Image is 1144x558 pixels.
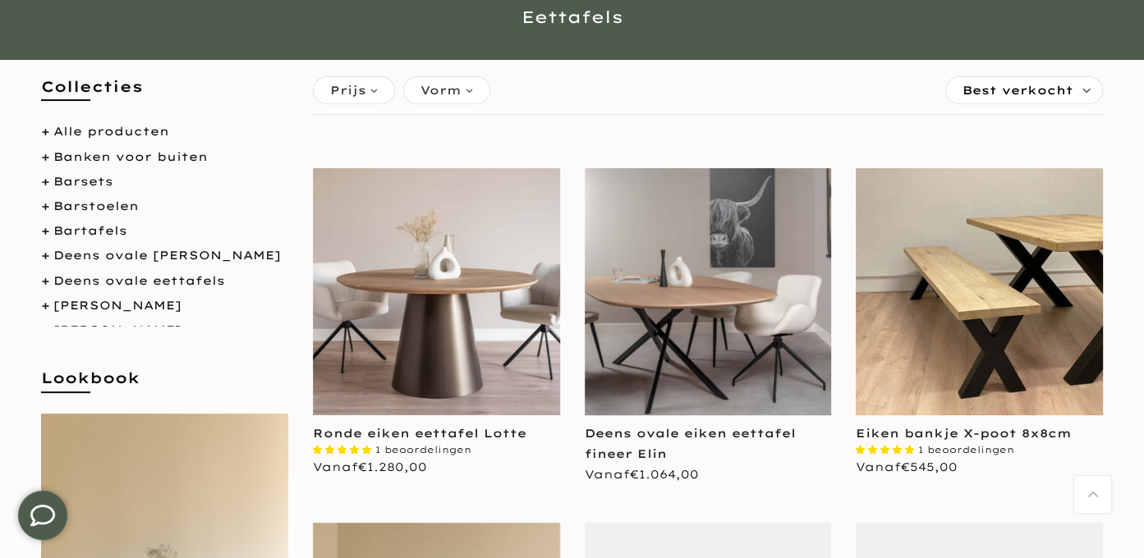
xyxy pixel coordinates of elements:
[963,77,1073,103] span: Best verkocht
[856,444,918,455] span: 5.00 stars
[53,199,139,213] a: Barstoelen
[918,444,1014,455] span: 1 beoordelingen
[375,444,471,455] span: 1 beoordelingen
[901,460,958,474] span: €545,00
[585,426,796,461] a: Deens ovale eiken eettafel fineer Elin
[313,444,375,455] span: 5.00 stars
[856,426,1072,441] a: Eiken bankje X-poot 8x8cm
[313,426,526,441] a: Ronde eiken eettafel Lotte
[53,298,181,313] a: [PERSON_NAME]
[313,460,427,474] span: Vanaf
[53,223,127,238] a: Bartafels
[53,273,225,288] a: Deens ovale eettafels
[53,124,169,139] a: Alle producten
[946,77,1102,103] label: Sorteren:Best verkocht
[585,467,699,482] span: Vanaf
[330,81,366,99] span: Prijs
[1074,476,1111,513] a: Terug naar boven
[92,9,1053,25] h1: Eettafels
[53,174,113,189] a: Barsets
[2,474,84,556] iframe: toggle-frame
[856,460,958,474] span: Vanaf
[630,467,699,482] span: €1.064,00
[53,322,181,337] a: [PERSON_NAME]
[41,76,288,113] h5: Collecties
[41,368,288,405] h5: Lookbook
[420,81,462,99] span: Vorm
[53,149,208,164] a: Banken voor buiten
[358,460,427,474] span: €1.280,00
[53,248,281,263] a: Deens ovale [PERSON_NAME]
